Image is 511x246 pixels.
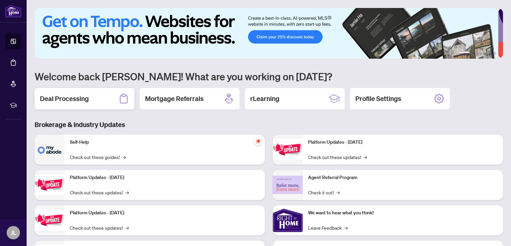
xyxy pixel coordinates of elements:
img: Slide 0 [35,8,498,59]
span: → [344,224,348,231]
button: Open asap [484,223,504,243]
img: Platform Updates - June 23, 2025 [273,139,303,160]
span: → [336,189,340,196]
h2: Deal Processing [40,94,89,103]
a: Check out these updates!→ [70,224,129,231]
h1: Welcome back [PERSON_NAME]! What are you working on [DATE]? [35,70,503,83]
button: 5 [488,52,491,55]
button: 4 [483,52,486,55]
a: Check out these updates!→ [70,189,129,196]
img: Platform Updates - September 16, 2025 [35,174,65,195]
p: Platform Updates - [DATE] [70,209,259,217]
a: Leave Feedback→ [308,224,348,231]
span: JL [11,228,16,237]
a: Check out these updates!→ [308,153,367,161]
h2: Mortgage Referrals [145,94,204,103]
span: pushpin [254,137,262,145]
span: → [125,189,129,196]
span: → [122,153,126,161]
p: Platform Updates - [DATE] [308,139,498,146]
button: 6 [494,52,496,55]
img: Agent Referral Program [273,176,303,194]
h3: Brokerage & Industry Updates [35,120,503,129]
p: Self-Help [70,139,259,146]
p: We want to hear what you think! [308,209,498,217]
img: logo [5,5,21,17]
button: 2 [472,52,475,55]
h2: Profile Settings [355,94,401,103]
img: Self-Help [35,135,65,165]
h2: rLearning [250,94,279,103]
button: 1 [459,52,470,55]
a: Check it out!→ [308,189,340,196]
a: Check out these guides!→ [70,153,126,161]
img: Platform Updates - July 21, 2025 [35,210,65,231]
p: Agent Referral Program [308,174,498,181]
span: → [125,224,129,231]
span: → [364,153,367,161]
img: We want to hear what you think! [273,205,303,235]
button: 3 [478,52,480,55]
p: Platform Updates - [DATE] [70,174,259,181]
